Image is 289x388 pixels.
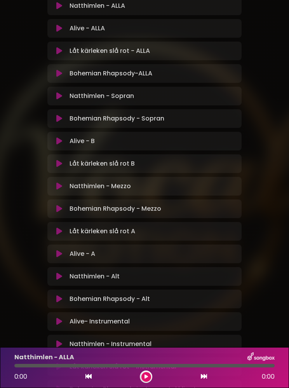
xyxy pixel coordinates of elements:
[262,372,275,381] span: 0:00
[70,294,150,304] p: Bohemian Rhapsody - Alt
[70,204,161,213] p: Bohemian Rhapsody - Mezzo
[70,46,150,56] p: Låt kärleken slå rot - ALLA
[70,339,151,349] p: Natthimlen - Instrumental
[70,114,164,123] p: Bohemian Rhapsody - Sopran
[14,372,27,381] span: 0:00
[70,272,120,281] p: Natthimlen - Alt
[247,352,275,362] img: songbox-logo-white.png
[70,227,135,236] p: Låt kärleken slå rot A
[70,317,130,326] p: Alive- Instrumental
[70,24,105,33] p: Alive - ALLA
[70,91,134,101] p: Natthimlen - Sopran
[70,249,95,259] p: Alive - A
[70,182,131,191] p: Natthimlen - Mezzo
[70,159,135,168] p: Låt kärleken slå rot B
[70,69,152,78] p: Bohemian Rhapsody-ALLA
[70,136,95,146] p: Alive - B
[70,1,125,10] p: Natthimlen - ALLA
[14,353,74,362] p: Natthimlen - ALLA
